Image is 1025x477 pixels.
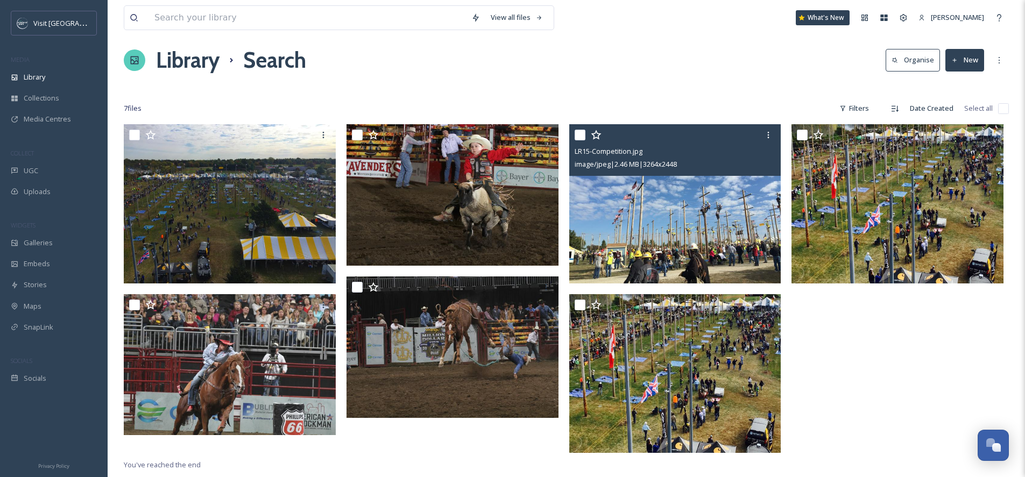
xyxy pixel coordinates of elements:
[964,103,993,113] span: Select all
[575,159,677,169] span: image/jpeg | 2.46 MB | 3264 x 2448
[124,124,336,283] img: LR15-Aerial.jpg
[124,103,142,113] span: 7 file s
[24,280,47,290] span: Stories
[33,18,117,28] span: Visit [GEOGRAPHIC_DATA]
[347,124,559,266] img: Kid on Mutton.jpg
[978,430,1009,461] button: Open Chat
[24,238,53,248] span: Galleries
[24,72,45,82] span: Library
[156,44,220,76] a: Library
[124,460,201,469] span: You've reached the end
[945,49,984,71] button: New
[24,259,50,269] span: Embeds
[904,98,959,119] div: Date Created
[11,221,36,229] span: WIDGETS
[11,149,34,157] span: COLLECT
[24,301,41,311] span: Maps
[485,7,548,28] a: View all files
[886,49,940,71] button: Organise
[124,294,336,436] img: Barrington Benette 4PKC 9303.jpg
[243,44,306,76] h1: Search
[24,166,38,176] span: UGC
[834,98,874,119] div: Filters
[24,322,53,332] span: SnapLink
[149,6,466,30] input: Search your library
[38,459,69,472] a: Privacy Policy
[347,276,559,418] img: Hitch JT 4PKC 9193.jpg
[11,55,30,63] span: MEDIA
[24,114,71,124] span: Media Centres
[11,357,32,365] span: SOCIALS
[575,146,642,156] span: LR15-Competition.jpg
[17,18,28,29] img: c3es6xdrejuflcaqpovn.png
[24,187,51,197] span: Uploads
[791,124,1003,283] img: LR15-Aerial1.jpg
[38,462,69,469] span: Privacy Policy
[913,7,989,28] a: [PERSON_NAME]
[569,124,781,283] img: LR15-Competition.jpg
[796,10,850,25] a: What's New
[24,93,59,103] span: Collections
[24,373,46,383] span: Socials
[569,294,781,453] img: LR15-Aerial1_small.jpg
[931,12,984,22] span: [PERSON_NAME]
